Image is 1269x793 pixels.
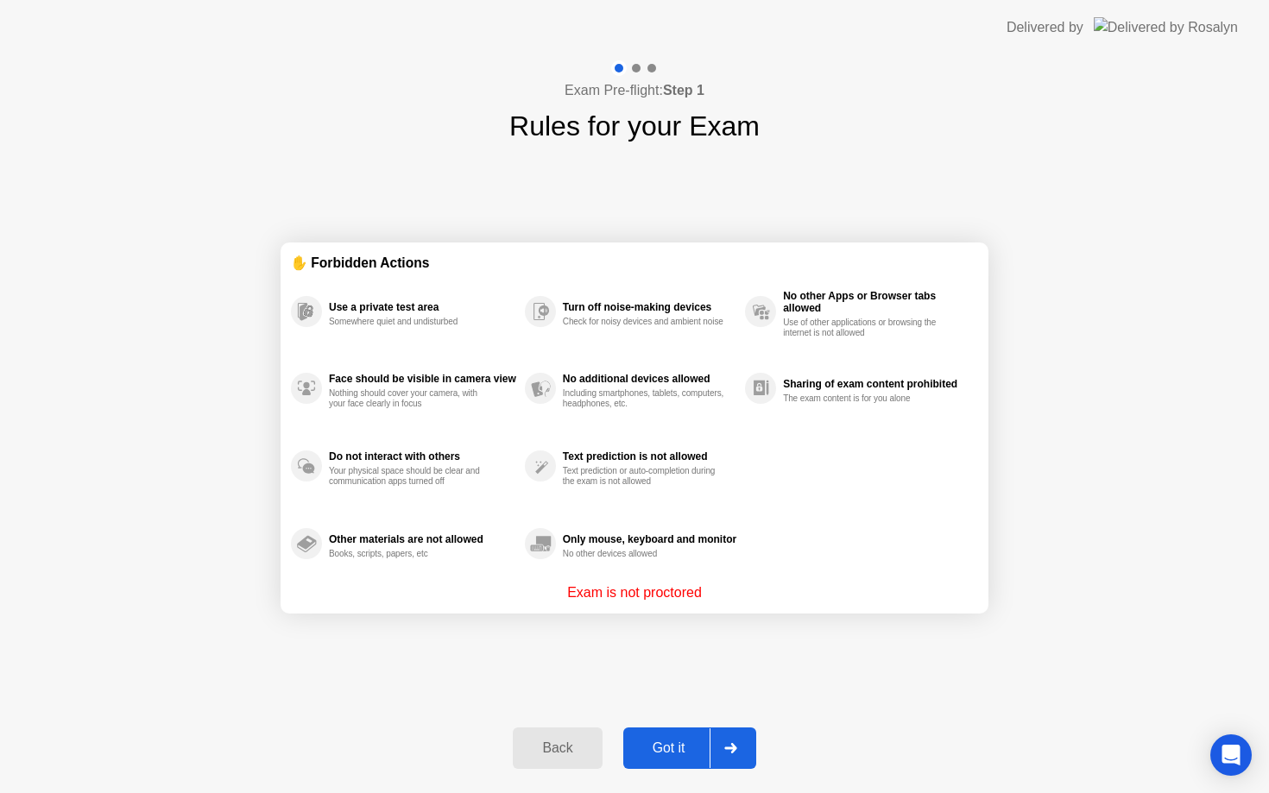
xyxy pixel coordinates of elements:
[563,317,726,327] div: Check for noisy devices and ambient noise
[563,466,726,487] div: Text prediction or auto-completion during the exam is not allowed
[329,301,516,313] div: Use a private test area
[329,388,492,409] div: Nothing should cover your camera, with your face clearly in focus
[329,317,492,327] div: Somewhere quiet and undisturbed
[563,373,736,385] div: No additional devices allowed
[563,533,736,545] div: Only mouse, keyboard and monitor
[329,450,516,463] div: Do not interact with others
[563,450,736,463] div: Text prediction is not allowed
[329,549,492,559] div: Books, scripts, papers, etc
[329,533,516,545] div: Other materials are not allowed
[513,727,602,769] button: Back
[329,373,516,385] div: Face should be visible in camera view
[509,105,760,147] h1: Rules for your Exam
[563,388,726,409] div: Including smartphones, tablets, computers, headphones, etc.
[628,740,710,756] div: Got it
[663,83,704,98] b: Step 1
[563,301,736,313] div: Turn off noise-making devices
[783,378,969,390] div: Sharing of exam content prohibited
[623,727,756,769] button: Got it
[329,466,492,487] div: Your physical space should be clear and communication apps turned off
[1007,17,1083,38] div: Delivered by
[783,318,946,338] div: Use of other applications or browsing the internet is not allowed
[565,80,704,101] h4: Exam Pre-flight:
[783,290,969,314] div: No other Apps or Browser tabs allowed
[1210,734,1252,776] div: Open Intercom Messenger
[783,393,946,404] div: The exam content is for you alone
[567,582,702,603] p: Exam is not proctored
[291,253,978,273] div: ✋ Forbidden Actions
[1094,17,1238,37] img: Delivered by Rosalyn
[518,740,597,756] div: Back
[563,549,726,559] div: No other devices allowed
